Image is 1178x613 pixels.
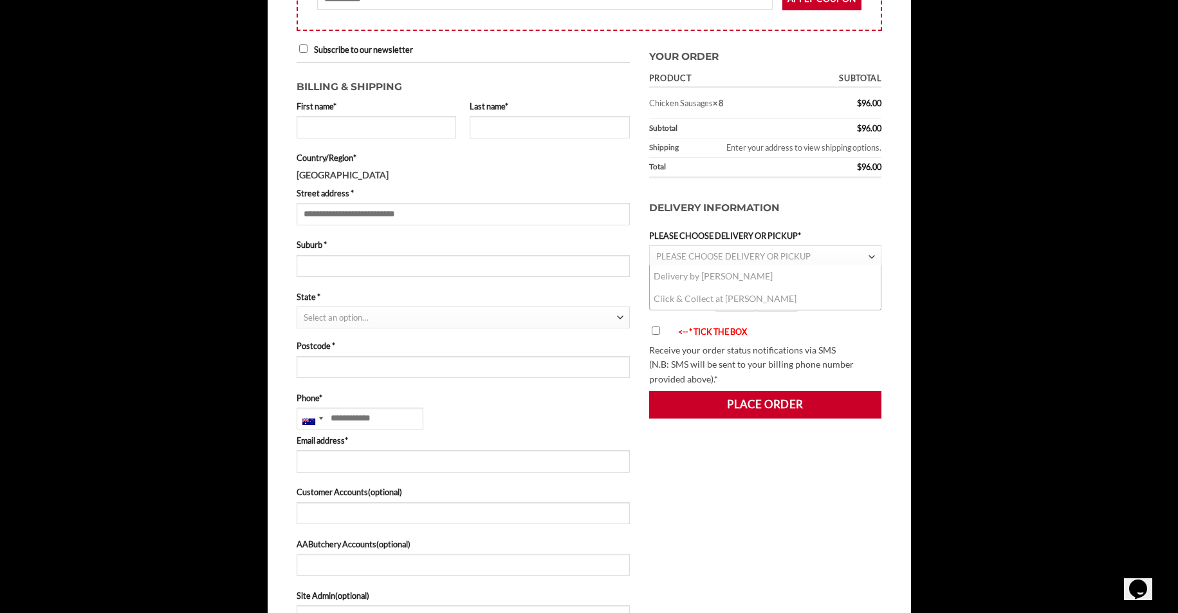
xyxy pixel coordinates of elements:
[649,138,690,158] th: Shipping
[368,487,402,497] span: (optional)
[656,251,811,261] span: PLEASE CHOOSE DELIVERY OR PICKUP
[649,119,795,138] th: Subtotal
[652,326,660,335] input: <-- * TICK THE BOX
[649,158,795,178] th: Total
[649,88,795,118] td: Chicken Sausages
[649,70,795,88] th: Product
[678,326,747,337] font: <-- * TICK THE BOX
[297,187,630,200] label: Street address
[649,391,882,418] button: Place order
[795,70,881,88] th: Subtotal
[297,408,327,429] div: Australia: +61
[297,339,630,352] label: Postcode
[857,98,881,108] bdi: 96.00
[297,290,630,303] label: State
[857,98,861,108] span: $
[297,306,630,328] span: State
[297,486,630,498] label: Customer Accounts
[690,138,882,158] td: Enter your address to view shipping options.
[314,44,413,55] span: Subscribe to our newsletter
[649,229,882,242] label: PLEASE CHOOSE DELIVERY OR PICKUP
[649,42,882,65] h3: Your order
[297,538,630,551] label: AAButchery Accounts
[304,312,368,323] span: Select an option…
[297,238,630,251] label: Suburb
[667,329,678,337] img: arrow-blink.gif
[470,100,630,113] label: Last name
[297,434,630,447] label: Email address
[713,98,723,108] strong: × 8
[376,539,410,549] span: (optional)
[297,100,457,113] label: First name
[335,590,369,601] span: (optional)
[297,391,630,404] label: Phone
[297,169,389,180] strong: [GEOGRAPHIC_DATA]
[649,187,882,229] h3: Delivery Information
[297,73,630,95] h3: Billing & Shipping
[857,162,861,172] span: $
[650,265,881,288] li: Delivery by [PERSON_NAME]
[649,343,882,387] p: Receive your order status notifications via SMS (N.B: SMS will be sent to your billing phone numb...
[297,151,630,164] label: Country/Region
[1124,561,1165,600] iframe: chat widget
[857,162,881,172] bdi: 96.00
[857,123,861,133] span: $
[297,589,630,602] label: Site Admin
[299,44,308,53] input: Subscribe to our newsletter
[857,123,881,133] bdi: 96.00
